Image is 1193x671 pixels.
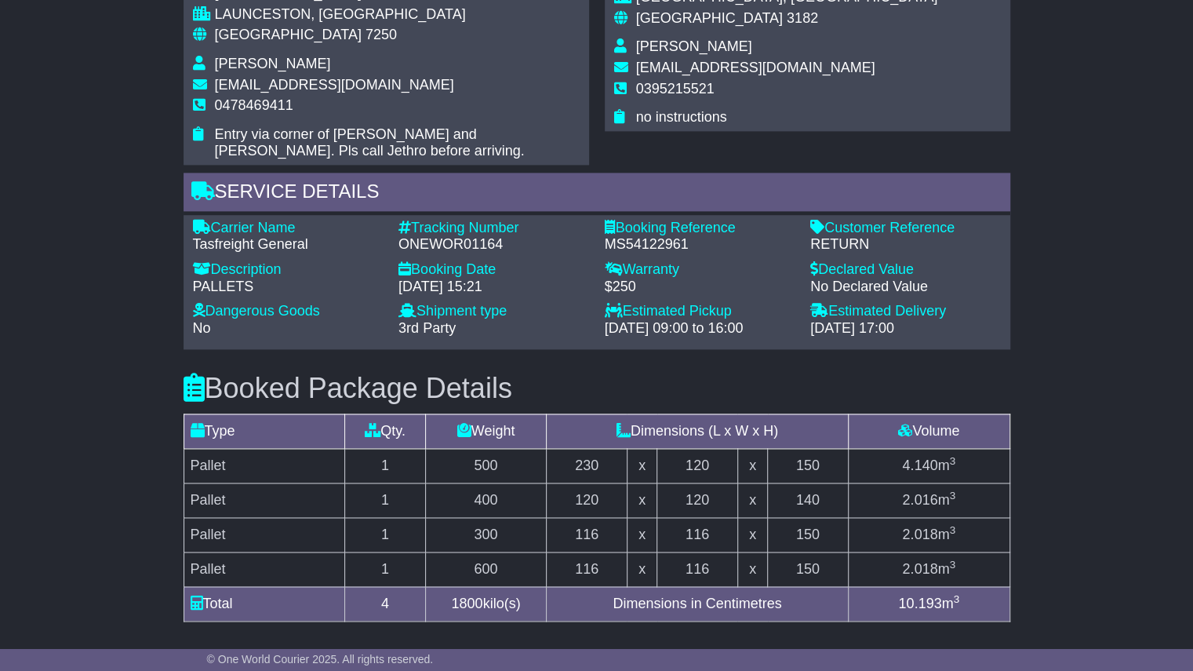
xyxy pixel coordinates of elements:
[425,414,546,448] td: Weight
[215,97,293,113] span: 0478469411
[768,483,849,517] td: 140
[636,109,727,125] span: no instructions
[902,527,937,542] span: 2.018
[810,220,1001,237] div: Customer Reference
[398,261,589,279] div: Booking Date
[627,483,657,517] td: x
[345,483,426,517] td: 1
[345,517,426,552] td: 1
[949,524,955,536] sup: 3
[605,220,795,237] div: Booking Reference
[193,220,384,237] div: Carrier Name
[193,236,384,253] div: Tasfreight General
[768,448,849,483] td: 150
[425,483,546,517] td: 400
[425,448,546,483] td: 500
[184,483,345,517] td: Pallet
[737,517,767,552] td: x
[184,586,345,621] td: Total
[848,448,1009,483] td: m
[184,517,345,552] td: Pallet
[184,448,345,483] td: Pallet
[657,517,738,552] td: 116
[636,81,715,97] span: 0395215521
[902,458,937,473] span: 4.140
[737,552,767,586] td: x
[345,448,426,483] td: 1
[398,220,589,237] div: Tracking Number
[215,27,362,42] span: [GEOGRAPHIC_DATA]
[902,561,937,577] span: 2.018
[193,320,211,336] span: No
[810,320,1001,337] div: [DATE] 17:00
[848,414,1009,448] td: Volume
[636,10,783,26] span: [GEOGRAPHIC_DATA]
[215,126,525,159] span: Entry via corner of [PERSON_NAME] and [PERSON_NAME]. Pls call Jethro before arriving.
[787,10,818,26] span: 3182
[627,517,657,552] td: x
[398,236,589,253] div: ONEWOR01164
[657,448,738,483] td: 120
[398,320,456,336] span: 3rd Party
[810,236,1001,253] div: RETURN
[657,483,738,517] td: 120
[627,552,657,586] td: x
[810,303,1001,320] div: Estimated Delivery
[949,559,955,571] sup: 3
[193,279,384,296] div: PALLETS
[848,517,1009,552] td: m
[605,320,795,337] div: [DATE] 09:00 to 16:00
[627,448,657,483] td: x
[547,483,627,517] td: 120
[207,653,434,666] span: © One World Courier 2025. All rights reserved.
[451,596,482,611] span: 1800
[848,586,1009,621] td: m
[848,483,1009,517] td: m
[184,373,1010,404] h3: Booked Package Details
[398,279,589,296] div: [DATE] 15:21
[425,552,546,586] td: 600
[547,448,627,483] td: 230
[547,586,849,621] td: Dimensions in Centimetres
[605,279,795,296] div: $250
[848,552,1009,586] td: m
[605,236,795,253] div: MS54122961
[184,173,1010,215] div: Service Details
[193,303,384,320] div: Dangerous Goods
[768,517,849,552] td: 150
[768,552,849,586] td: 150
[737,448,767,483] td: x
[193,261,384,279] div: Description
[215,56,331,71] span: [PERSON_NAME]
[398,303,589,320] div: Shipment type
[184,552,345,586] td: Pallet
[657,552,738,586] td: 116
[215,6,580,24] div: LAUNCESTON, [GEOGRAPHIC_DATA]
[636,38,752,54] span: [PERSON_NAME]
[605,261,795,279] div: Warranty
[366,27,397,42] span: 7250
[605,303,795,320] div: Estimated Pickup
[345,414,426,448] td: Qty.
[547,552,627,586] td: 116
[810,279,1001,296] div: No Declared Value
[547,517,627,552] td: 116
[547,414,849,448] td: Dimensions (L x W x H)
[425,517,546,552] td: 300
[902,492,937,508] span: 2.016
[949,490,955,501] sup: 3
[425,586,546,621] td: kilo(s)
[737,483,767,517] td: x
[345,586,426,621] td: 4
[215,77,454,93] span: [EMAIL_ADDRESS][DOMAIN_NAME]
[949,455,955,467] sup: 3
[810,261,1001,279] div: Declared Value
[636,60,875,75] span: [EMAIL_ADDRESS][DOMAIN_NAME]
[898,596,941,611] span: 10.193
[345,552,426,586] td: 1
[953,593,959,605] sup: 3
[184,414,345,448] td: Type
